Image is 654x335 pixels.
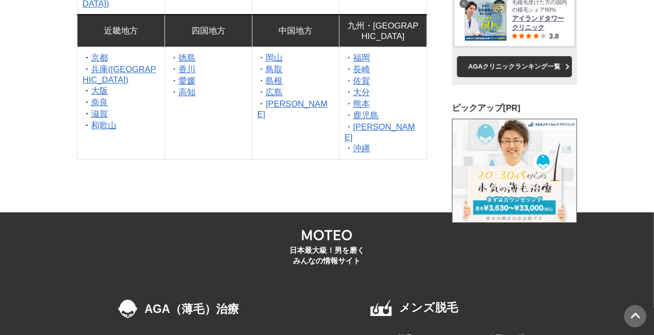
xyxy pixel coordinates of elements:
a: 和歌山 [91,121,116,130]
td: ・ ・ ・ ・ ・ ・ ・ ・ [339,47,427,160]
a: 大阪 [91,86,108,96]
a: 熊本 [353,99,370,109]
a: 兵庫([GEOGRAPHIC_DATA]) [82,65,156,85]
img: icon-footertit01.png [118,299,137,318]
td: 四国地方 [164,15,252,47]
img: PAGE UP [624,305,646,327]
td: ・ ・ ・ ・ ・ [252,47,339,160]
a: 沖縄 [353,144,370,153]
a: 徳島 [178,53,195,63]
a: 愛媛 [178,76,195,86]
a: 鳥取 [266,65,283,74]
a: メンズ脱毛 [370,299,536,316]
td: 中国地方 [252,15,339,47]
td: ・ ・ ・ ・ [164,47,252,160]
img: icon-footertit02.png [370,299,392,316]
img: MOTEO [302,229,352,241]
a: 福岡 [353,53,370,63]
span: 3.8 [549,32,558,40]
img: AGAメディカルケアクリニック [452,119,577,223]
a: 岡山 [266,53,283,63]
a: 高知 [178,88,195,97]
a: AGAクリニックランキング一覧 [457,56,572,77]
a: [PERSON_NAME] [257,99,328,119]
a: 大分 [353,88,370,97]
h3: ピックアップ[PR] [452,102,577,114]
a: 香川 [178,65,195,74]
a: 鹿児島 [353,111,378,120]
a: AGA（薄毛）治療 [118,299,283,318]
a: 島根 [266,76,283,86]
a: 奈良 [91,98,108,107]
a: 滋賀 [91,109,108,119]
td: 近畿地方 [77,15,165,47]
a: 京都 [91,53,108,63]
a: [PERSON_NAME] [344,122,415,142]
a: 長崎 [353,65,370,74]
td: 九州・[GEOGRAPHIC_DATA] [339,15,427,47]
td: ・ ・ ・ ・ ・ ・ [77,47,165,160]
a: 佐賀 [353,76,370,86]
span: アイランドタワークリニック [512,14,567,32]
a: 広島 [266,88,283,97]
